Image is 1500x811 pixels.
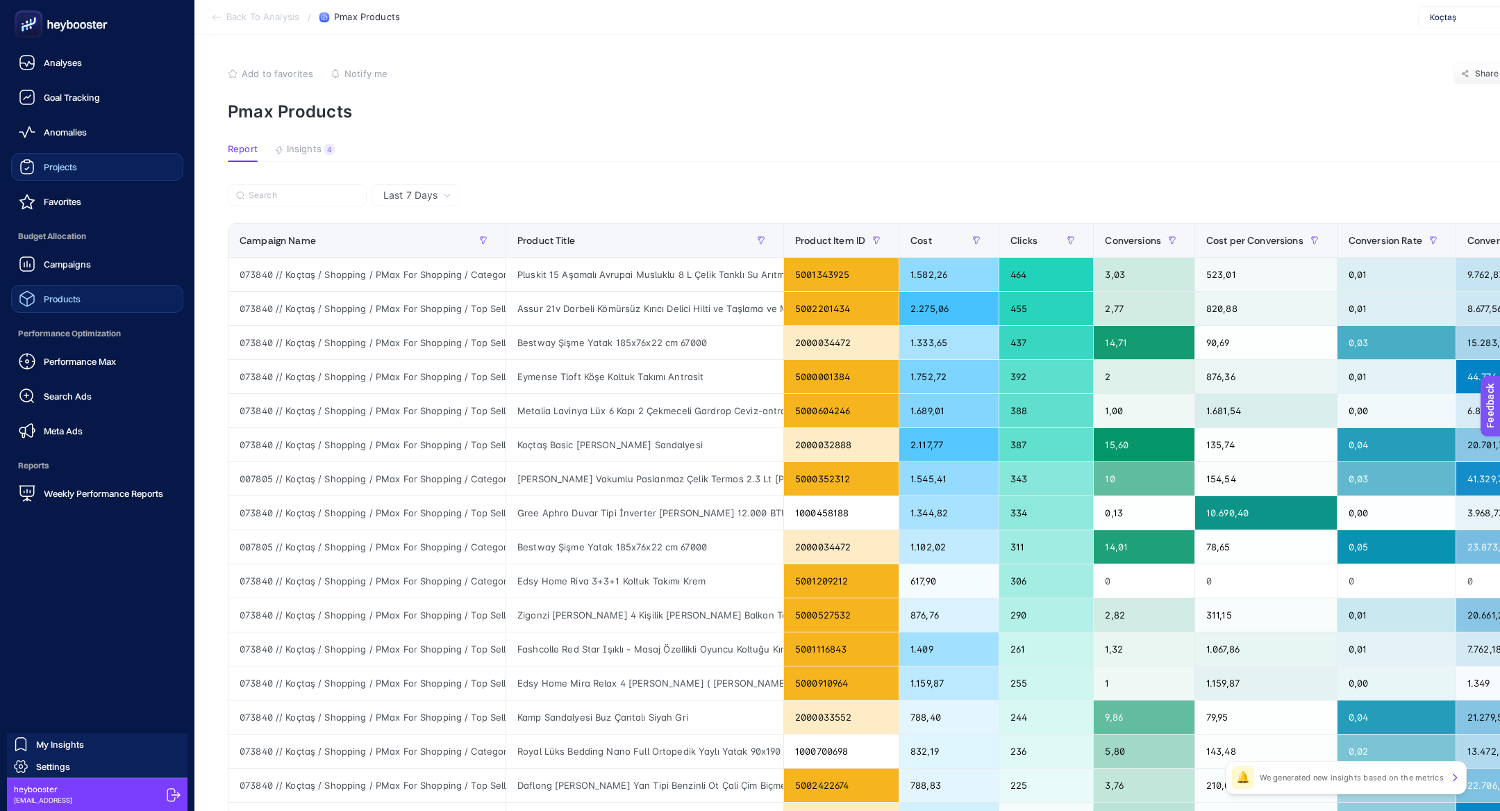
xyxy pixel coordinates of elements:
div: 073840 // Koçtaş / Shopping / PMax For Shopping / Top Seller_v2 [228,701,506,734]
span: Anomalies [44,126,87,138]
input: Search [249,190,358,201]
div: 073840 // Koçtaş / Shopping / PMax For Shopping / Top Seller_v2 [228,292,506,325]
div: 0,01 [1337,292,1456,325]
div: Kamp Sandalyesi Buz Çantalı Siyah Gri [506,701,783,734]
div: 78,65 [1195,530,1337,564]
div: 0,02 [1337,735,1456,768]
span: Weekly Performance Reports [44,488,163,499]
div: 073840 // Koçtaş / Shopping / PMax For Shopping / Top Seller_v2 [228,496,506,530]
div: 2000034472 [784,530,899,564]
div: 0,13 [1094,496,1194,530]
span: Goal Tracking [44,92,100,103]
div: 876,36 [1195,360,1337,393]
div: 2000034472 [784,326,899,359]
div: 788,83 [899,769,999,802]
div: 455 [999,292,1093,325]
div: 10 [1094,462,1194,495]
div: 1.409 [899,632,999,666]
div: 1000458188 [784,496,899,530]
div: Edsy Home Riva 3+3+1 Koltuk Takımı Krem [506,564,783,598]
div: 073840 // Koçtaş / Shopping / PMax For Shopping / Top Seller_v2 [228,769,506,802]
div: 311 [999,530,1093,564]
div: 1.681,54 [1195,394,1337,427]
div: 0,00 [1337,394,1456,427]
div: Metalia Lavinya Lüx 6 Kapı 2 Çekmeceli Gardrop Ceviz-antrasit Gri [506,394,783,427]
button: Notify me [331,68,387,79]
a: My Insights [7,733,187,755]
div: 5000001384 [784,360,899,393]
span: Product Title [517,235,575,246]
div: 2,77 [1094,292,1194,325]
div: 073840 // Koçtaş / Shopping / PMax For Shopping / Category / Mobilya (Web) [228,564,506,598]
span: Performance Max [44,356,116,367]
div: 2.275,06 [899,292,999,325]
div: 1.159,87 [1195,666,1337,700]
span: Feedback [8,4,53,15]
div: 464 [999,258,1093,291]
span: [EMAIL_ADDRESS] [14,795,72,805]
a: Favorites [11,188,183,215]
a: Weekly Performance Reports [11,480,183,507]
div: 007805 // Koçtaş / Shopping / PMax For Shopping / Category / [PERSON_NAME] Sezonu İletişimi Kampa... [228,462,506,495]
div: 255 [999,666,1093,700]
div: 261 [999,632,1093,666]
div: 0,03 [1337,462,1456,495]
a: Products [11,285,183,313]
div: 073840 // Koçtaş / Shopping / PMax For Shopping / Top Seller_v2 [228,394,506,427]
span: Clicks [1010,235,1037,246]
div: 343 [999,462,1093,495]
div: 1.067,86 [1195,632,1337,666]
span: Conversion Rate [1349,235,1422,246]
span: Performance Optimization [11,320,183,347]
div: 3,76 [1094,769,1194,802]
span: Analyses [44,57,82,68]
div: 14,01 [1094,530,1194,564]
div: 1.102,02 [899,530,999,564]
div: [PERSON_NAME] Vakumlu Paslanmaz Çelik Termos 2.3 Lt [PERSON_NAME] [506,462,783,495]
div: Zigonzi [PERSON_NAME] 4 Kişilik [PERSON_NAME] Balkon Teras Ergonomik Oturma Grubu 2+1+1 [506,598,783,632]
div: 2,82 [1094,598,1194,632]
span: Budget Allocation [11,222,183,250]
div: 1.689,01 [899,394,999,427]
div: 1,32 [1094,632,1194,666]
span: Favorites [44,196,81,207]
span: Report [228,144,258,155]
div: 788,40 [899,701,999,734]
div: 876,76 [899,598,999,632]
span: My Insights [36,739,84,750]
div: 5000604246 [784,394,899,427]
span: heybooster [14,784,72,795]
div: Bestway Şişme Yatak 185x76x22 cm 67000 [506,530,783,564]
div: 1.545,41 [899,462,999,495]
div: Bestway Şişme Yatak 185x76x22 cm 67000 [506,326,783,359]
div: Pluskit 15 Aşamalı Avrupai Musluklu 8 L Çelik Tanklı Su Arıtma Cihazı [506,258,783,291]
a: Meta Ads [11,417,183,445]
div: 306 [999,564,1093,598]
div: 0,01 [1337,632,1456,666]
div: 5000352312 [784,462,899,495]
div: Fashcolle Red Star Işıklı - Masaj Özellikli Oyuncu Koltuğu Kırmızı-siyah [506,632,783,666]
div: 5002422674 [784,769,899,802]
div: Eymense Tloft Köşe Koltuk Takımı Antrasit [506,360,783,393]
div: 832,19 [899,735,999,768]
div: Daflong [PERSON_NAME] Yan Tipi Benzinli Ot Çali Çim Biçme Tirpan Makinasi Canavar Baslik-t [506,769,783,802]
span: / [308,11,311,22]
div: 2000033552 [784,701,899,734]
span: Cost per Conversions [1206,235,1303,246]
div: 0,04 [1337,428,1456,461]
p: We generated new insights based on the metrics [1260,772,1444,783]
span: Search Ads [44,391,92,402]
div: 0,01 [1337,360,1456,393]
div: Gree Aphro Duvar Tipi İnverter [PERSON_NAME] 12.000 BTU [506,496,783,530]
span: Products [44,293,81,304]
div: 387 [999,428,1093,461]
span: Settings [36,761,70,772]
div: 1.159,87 [899,666,999,700]
div: 90,69 [1195,326,1337,359]
div: 14,71 [1094,326,1194,359]
span: Cost [910,235,932,246]
div: 0,04 [1337,701,1456,734]
div: 073840 // Koçtaş / Shopping / PMax For Shopping / Top Seller_v2 [228,632,506,666]
a: Anomalies [11,118,183,146]
div: 437 [999,326,1093,359]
